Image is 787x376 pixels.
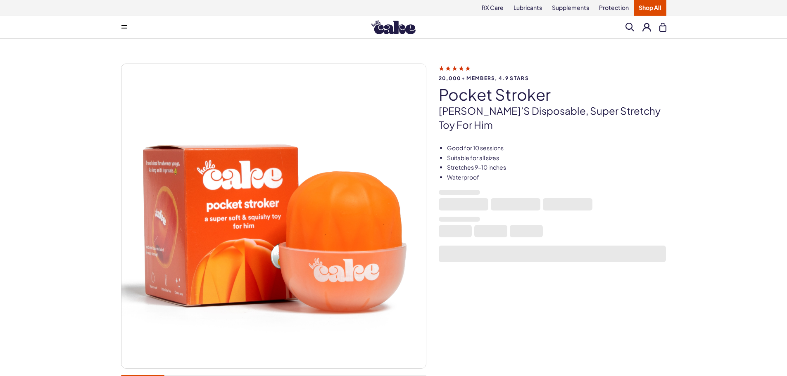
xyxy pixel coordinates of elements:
li: Waterproof [447,173,666,182]
span: 20,000+ members, 4.9 stars [439,76,666,81]
img: pocket stroker [121,64,426,368]
a: 20,000+ members, 4.9 stars [439,64,666,81]
li: Stretches 9-10 inches [447,163,666,172]
li: Good for 10 sessions [447,144,666,152]
img: Hello Cake [371,20,416,34]
li: Suitable for all sizes [447,154,666,162]
h1: pocket stroker [439,86,666,103]
p: [PERSON_NAME]’s disposable, super stretchy toy for him [439,104,666,132]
